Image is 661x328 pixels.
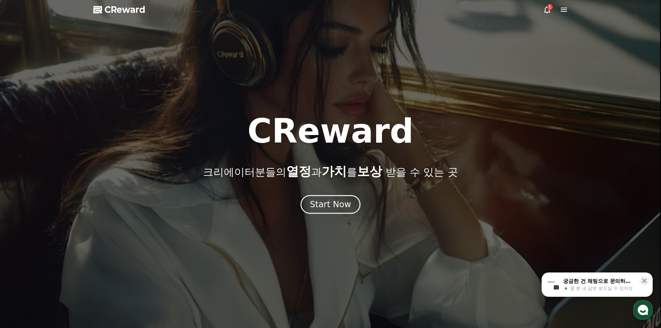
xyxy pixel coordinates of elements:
[357,164,382,178] span: 보상
[310,199,351,210] div: Start Now
[543,6,551,14] a: 1
[286,164,311,178] span: 열정
[547,4,553,10] div: 1
[203,165,458,178] p: 크리에이터분들의 과 를 받을 수 있는 곳
[322,164,347,178] span: 가치
[300,195,361,214] button: Start Now
[93,4,145,15] a: CReward
[104,4,145,15] span: CReward
[300,202,361,209] a: Start Now
[247,115,414,148] h1: CReward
